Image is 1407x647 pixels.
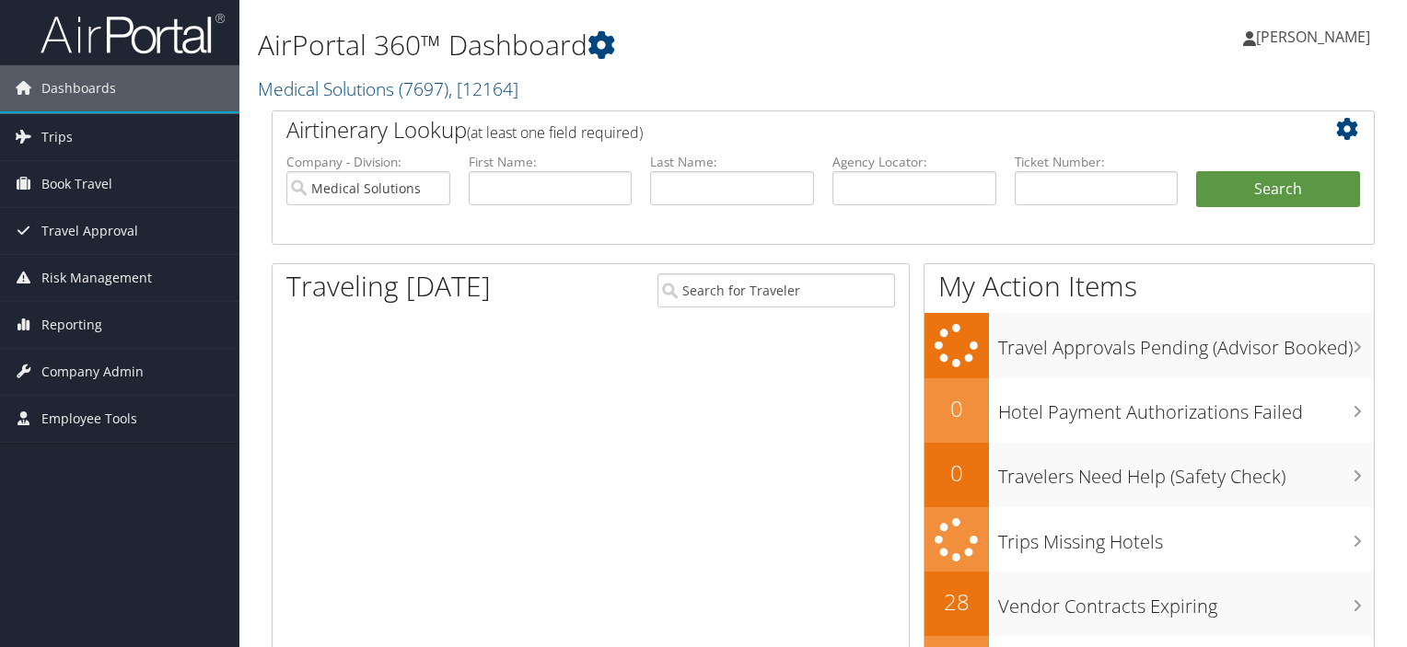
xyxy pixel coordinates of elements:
[41,114,73,160] span: Trips
[258,76,518,101] a: Medical Solutions
[41,302,102,348] span: Reporting
[1256,27,1370,47] span: [PERSON_NAME]
[41,65,116,111] span: Dashboards
[286,153,450,171] label: Company - Division:
[41,396,137,442] span: Employee Tools
[286,267,491,306] h1: Traveling [DATE]
[448,76,518,101] span: , [ 12164 ]
[924,586,989,618] h2: 28
[469,153,633,171] label: First Name:
[998,584,1374,619] h3: Vendor Contracts Expiring
[924,267,1374,306] h1: My Action Items
[924,572,1374,636] a: 28Vendor Contracts Expiring
[467,122,643,143] span: (at least one field required)
[1196,171,1360,208] button: Search
[399,76,448,101] span: ( 7697 )
[924,313,1374,378] a: Travel Approvals Pending (Advisor Booked)
[41,208,138,254] span: Travel Approval
[650,153,814,171] label: Last Name:
[998,390,1374,425] h3: Hotel Payment Authorizations Failed
[41,161,112,207] span: Book Travel
[998,455,1374,490] h3: Travelers Need Help (Safety Check)
[998,520,1374,555] h3: Trips Missing Hotels
[998,326,1374,361] h3: Travel Approvals Pending (Advisor Booked)
[657,273,895,307] input: Search for Traveler
[258,26,1012,64] h1: AirPortal 360™ Dashboard
[41,12,225,55] img: airportal-logo.png
[832,153,996,171] label: Agency Locator:
[924,393,989,424] h2: 0
[286,114,1268,145] h2: Airtinerary Lookup
[1243,9,1389,64] a: [PERSON_NAME]
[924,378,1374,443] a: 0Hotel Payment Authorizations Failed
[1015,153,1179,171] label: Ticket Number:
[924,443,1374,507] a: 0Travelers Need Help (Safety Check)
[41,349,144,395] span: Company Admin
[41,255,152,301] span: Risk Management
[924,507,1374,572] a: Trips Missing Hotels
[924,457,989,489] h2: 0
